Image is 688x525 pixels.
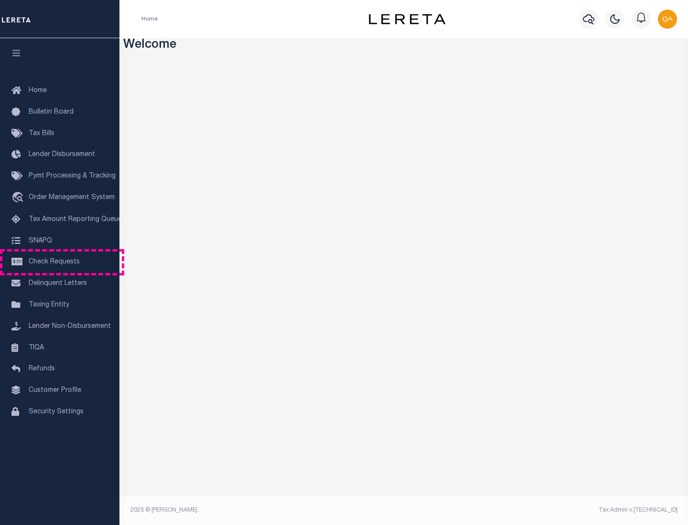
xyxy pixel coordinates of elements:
[123,38,685,53] h3: Welcome
[29,151,95,158] span: Lender Disbursement
[29,302,69,308] span: Taxing Entity
[141,15,158,23] li: Home
[29,237,52,244] span: SNAPQ
[123,506,404,514] div: 2025 © [PERSON_NAME].
[29,87,47,94] span: Home
[658,10,677,29] img: svg+xml;base64,PHN2ZyB4bWxucz0iaHR0cDovL3d3dy53My5vcmcvMjAwMC9zdmciIHBvaW50ZXItZXZlbnRzPSJub25lIi...
[29,216,122,223] span: Tax Amount Reporting Queue
[29,409,84,415] span: Security Settings
[29,387,81,394] span: Customer Profile
[369,14,445,24] img: logo-dark.svg
[29,280,87,287] span: Delinquent Letters
[29,130,54,137] span: Tax Bills
[29,344,44,351] span: TIQA
[411,506,677,514] div: Tax Admin v.[TECHNICAL_ID]
[29,259,80,265] span: Check Requests
[29,194,115,201] span: Order Management System
[29,173,116,179] span: Pymt Processing & Tracking
[29,109,74,115] span: Bulletin Board
[29,366,55,372] span: Refunds
[29,323,111,330] span: Lender Non-Disbursement
[11,192,27,204] i: travel_explore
